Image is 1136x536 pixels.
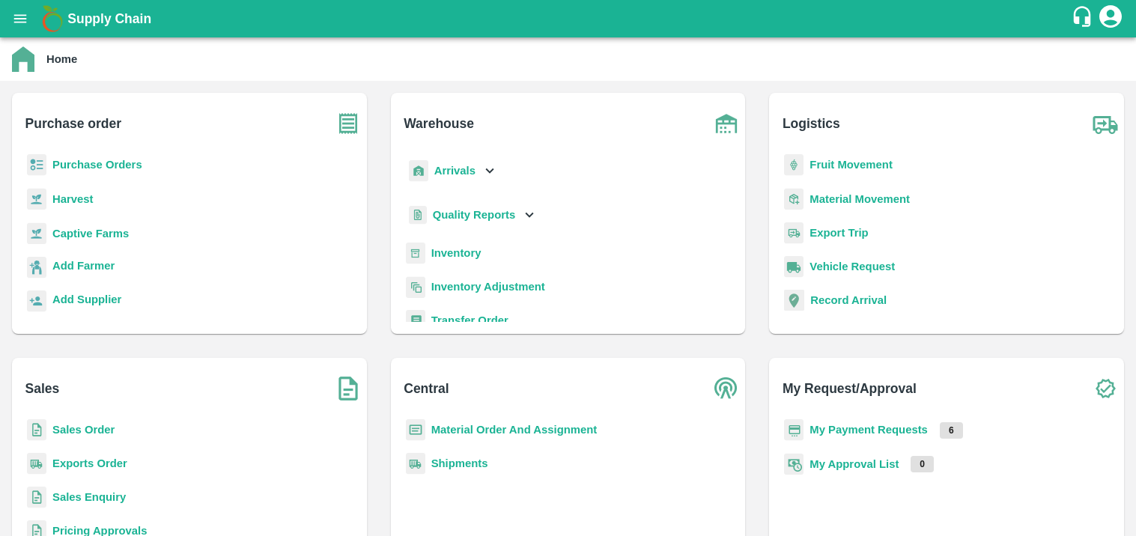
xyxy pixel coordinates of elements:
[52,291,121,311] a: Add Supplier
[52,193,93,205] a: Harvest
[52,293,121,305] b: Add Supplier
[784,453,804,475] img: approval
[783,378,917,399] b: My Request/Approval
[27,453,46,475] img: shipments
[27,188,46,210] img: harvest
[27,487,46,508] img: sales
[12,46,34,72] img: home
[27,154,46,176] img: reciept
[784,222,804,244] img: delivery
[1087,370,1124,407] img: check
[406,453,425,475] img: shipments
[810,261,895,272] a: Vehicle Request
[406,276,425,298] img: inventory
[810,458,899,470] a: My Approval List
[406,243,425,264] img: whInventory
[433,209,516,221] b: Quality Reports
[52,424,115,436] a: Sales Order
[409,160,428,182] img: whArrival
[37,4,67,34] img: logo
[431,424,598,436] a: Material Order And Assignment
[1071,5,1097,32] div: customer-support
[27,222,46,245] img: harvest
[810,294,887,306] a: Record Arrival
[25,113,121,134] b: Purchase order
[329,370,367,407] img: soSales
[810,193,910,205] a: Material Movement
[406,310,425,332] img: whTransfer
[329,105,367,142] img: purchase
[406,154,499,188] div: Arrivals
[52,260,115,272] b: Add Farmer
[25,378,60,399] b: Sales
[67,8,1071,29] a: Supply Chain
[52,159,142,171] a: Purchase Orders
[784,188,804,210] img: material
[46,53,77,65] b: Home
[431,281,545,293] a: Inventory Adjustment
[52,258,115,278] a: Add Farmer
[708,105,745,142] img: warehouse
[810,227,868,239] a: Export Trip
[3,1,37,36] button: open drawer
[431,247,482,259] a: Inventory
[810,424,928,436] a: My Payment Requests
[404,378,449,399] b: Central
[27,290,46,312] img: supplier
[784,419,804,441] img: payment
[708,370,745,407] img: central
[434,165,476,177] b: Arrivals
[404,113,474,134] b: Warehouse
[406,200,538,231] div: Quality Reports
[911,456,934,472] p: 0
[27,419,46,441] img: sales
[431,457,488,469] a: Shipments
[52,457,127,469] a: Exports Order
[431,314,508,326] a: Transfer Order
[52,228,129,240] a: Captive Farms
[784,256,804,278] img: vehicle
[940,422,963,439] p: 6
[784,154,804,176] img: fruit
[784,290,804,311] img: recordArrival
[409,206,427,225] img: qualityReport
[27,257,46,278] img: farmer
[52,491,126,503] a: Sales Enquiry
[406,419,425,441] img: centralMaterial
[1087,105,1124,142] img: truck
[67,11,151,26] b: Supply Chain
[783,113,840,134] b: Logistics
[810,159,893,171] a: Fruit Movement
[1097,3,1124,34] div: account of current user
